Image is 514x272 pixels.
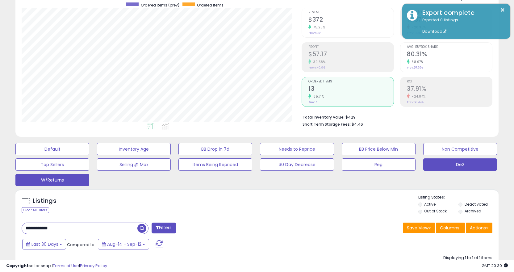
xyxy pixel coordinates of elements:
[482,263,508,269] span: 2025-10-13 20:30 GMT
[308,100,317,104] small: Prev: 7
[308,31,321,35] small: Prev: $212
[22,207,49,213] div: Clear All Filters
[152,223,176,233] button: Filters
[308,51,394,59] h2: $57.17
[311,60,325,64] small: 39.58%
[308,80,394,83] span: Ordered Items
[410,94,426,99] small: -24.84%
[303,115,345,120] b: Total Inventory Value:
[407,66,423,69] small: Prev: 57.79%
[407,51,492,59] h2: 80.31%
[308,45,394,49] span: Profit
[342,143,416,155] button: BB Price Below Min
[15,174,89,186] button: W/Returns
[418,17,506,35] div: Exported 0 listings.
[6,263,29,269] strong: Copyright
[465,202,488,207] label: Deactivated
[466,223,492,233] button: Actions
[422,29,446,34] a: Download
[31,241,58,247] span: Last 30 Days
[6,263,107,269] div: seller snap | |
[260,158,334,171] button: 30 Day Decrease
[424,202,436,207] label: Active
[197,2,224,8] span: Ordered Items
[407,45,492,49] span: Avg. Buybox Share
[440,225,459,231] span: Columns
[260,143,334,155] button: Needs to Reprice
[443,255,492,261] div: Displaying 1 to 1 of 1 items
[67,242,95,248] span: Compared to:
[465,208,481,214] label: Archived
[407,100,424,104] small: Prev: 50.44%
[308,66,325,69] small: Prev: $40.96
[80,263,107,269] a: Privacy Policy
[418,195,499,200] p: Listing States:
[407,85,492,94] h2: 37.91%
[97,158,171,171] button: Selling @ Max
[407,80,492,83] span: ROI
[97,143,171,155] button: Inventory Age
[308,16,394,24] h2: $372
[500,6,505,14] button: ×
[308,11,394,14] span: Revenue
[418,8,506,17] div: Export complete
[53,263,79,269] a: Terms of Use
[141,2,179,8] span: Ordered Items (prev)
[308,85,394,94] h2: 13
[423,143,497,155] button: Non Competitive
[424,208,447,214] label: Out of Stock
[352,121,363,127] span: $4.46
[178,143,252,155] button: BB Drop in 7d
[15,143,89,155] button: Default
[22,239,66,249] button: Last 30 Days
[410,60,423,64] small: 38.97%
[311,94,324,99] small: 85.71%
[436,223,465,233] button: Columns
[303,122,351,127] b: Short Term Storage Fees:
[303,113,488,120] li: $429
[107,241,141,247] span: Aug-14 - Sep-12
[178,158,252,171] button: Items Being Repriced
[403,223,435,233] button: Save View
[342,158,416,171] button: Reg
[98,239,149,249] button: Aug-14 - Sep-12
[423,158,497,171] button: De2
[311,25,325,30] small: 75.25%
[15,158,89,171] button: Top Sellers
[33,197,56,205] h5: Listings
